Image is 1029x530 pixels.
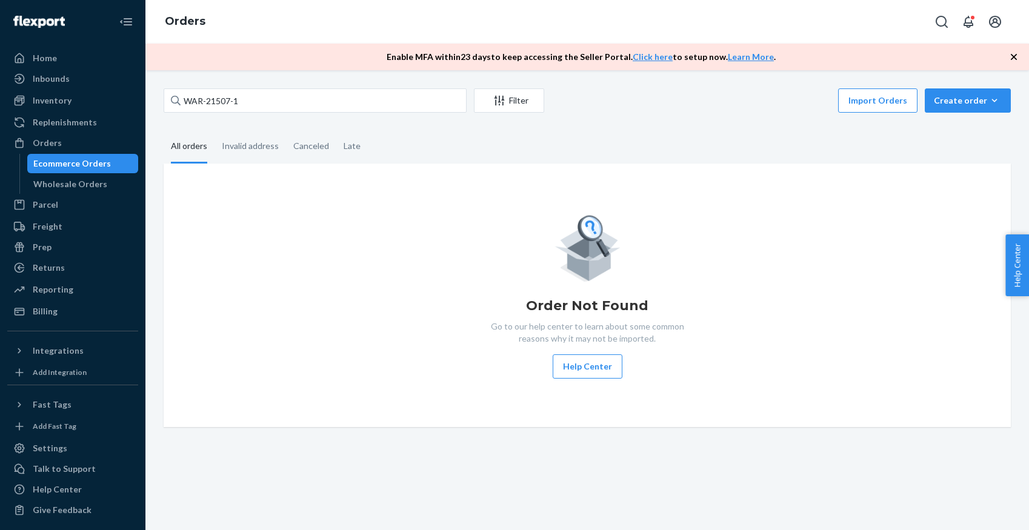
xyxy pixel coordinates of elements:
[475,94,544,107] div: Filter
[165,15,205,28] a: Orders
[474,88,544,113] button: Filter
[728,51,774,62] a: Learn More
[33,305,58,317] div: Billing
[33,116,97,128] div: Replenishments
[554,212,621,282] img: Empty list
[7,365,138,380] a: Add Integration
[33,178,107,190] div: Wholesale Orders
[33,483,82,495] div: Help Center
[27,154,139,173] a: Ecommerce Orders
[7,237,138,257] a: Prep
[33,241,52,253] div: Prep
[925,88,1011,113] button: Create order
[7,459,138,479] button: Talk to Support
[33,199,58,211] div: Parcel
[7,280,138,299] a: Reporting
[164,88,467,113] input: Search orders
[33,220,62,233] div: Freight
[33,367,87,377] div: Add Integration
[7,419,138,434] a: Add Fast Tag
[33,94,72,107] div: Inventory
[33,442,67,454] div: Settings
[956,10,981,34] button: Open notifications
[387,51,776,63] p: Enable MFA within 23 days to keep accessing the Seller Portal. to setup now. .
[481,320,693,345] p: Go to our help center to learn about some common reasons why it may not be imported.
[33,262,65,274] div: Returns
[7,91,138,110] a: Inventory
[155,4,215,39] ol: breadcrumbs
[33,463,96,475] div: Talk to Support
[7,500,138,520] button: Give Feedback
[33,504,92,516] div: Give Feedback
[7,48,138,68] a: Home
[7,480,138,499] a: Help Center
[930,10,954,34] button: Open Search Box
[33,399,72,411] div: Fast Tags
[526,296,648,316] h1: Order Not Found
[983,10,1007,34] button: Open account menu
[33,157,111,170] div: Ecommerce Orders
[934,94,1002,107] div: Create order
[553,354,622,379] button: Help Center
[7,258,138,277] a: Returns
[633,51,673,62] a: Click here
[7,439,138,458] a: Settings
[27,174,139,194] a: Wholesale Orders
[838,88,917,113] button: Import Orders
[7,133,138,153] a: Orders
[33,52,57,64] div: Home
[293,130,329,162] div: Canceled
[802,184,1029,530] iframe: To enrich screen reader interactions, please activate Accessibility in Grammarly extension settings
[7,113,138,132] a: Replenishments
[7,217,138,236] a: Freight
[7,302,138,321] a: Billing
[222,130,279,162] div: Invalid address
[114,10,138,34] button: Close Navigation
[7,69,138,88] a: Inbounds
[344,130,361,162] div: Late
[33,421,76,431] div: Add Fast Tag
[33,283,73,296] div: Reporting
[13,16,65,28] img: Flexport logo
[171,130,207,164] div: All orders
[33,137,62,149] div: Orders
[33,345,84,357] div: Integrations
[7,341,138,360] button: Integrations
[7,195,138,214] a: Parcel
[33,73,70,85] div: Inbounds
[7,395,138,414] button: Fast Tags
